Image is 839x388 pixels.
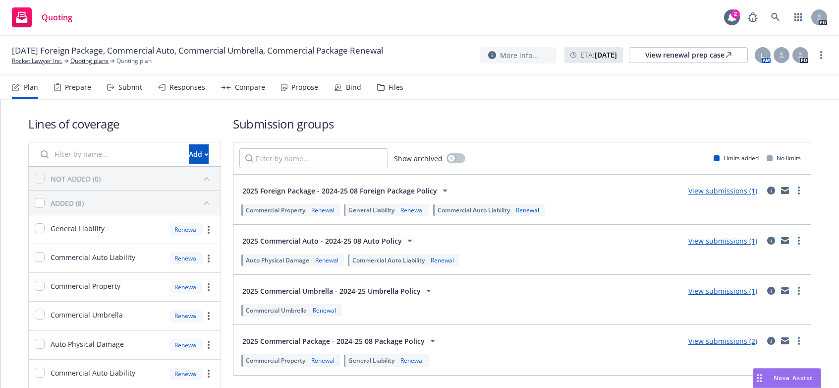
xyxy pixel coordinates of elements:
[233,116,811,132] h1: Submission groups
[203,281,215,293] a: more
[203,368,215,380] a: more
[51,252,135,262] span: Commercial Auto Liability
[645,48,731,63] div: View renewal prep case
[169,310,203,322] div: Renewal
[438,206,510,214] span: Commercial Auto Liability
[629,47,748,63] a: View renewal prep case
[169,223,203,236] div: Renewal
[398,356,426,365] div: Renewal
[8,3,76,31] a: Quoting
[51,223,105,234] span: General Liability
[765,285,777,297] a: circleInformation
[793,185,805,196] a: more
[169,368,203,380] div: Renewal
[688,286,757,296] a: View submissions (1)
[12,57,62,65] a: Rocket Lawyer Inc.
[246,356,305,365] span: Commercial Property
[793,335,805,347] a: more
[514,206,541,214] div: Renewal
[239,181,454,200] button: 2025 Foreign Package - 2024-25 08 Foreign Package Policy
[779,335,791,347] a: mail
[309,356,336,365] div: Renewal
[480,47,557,64] button: More info...
[313,256,340,264] div: Renewal
[765,335,777,347] a: circleInformation
[51,198,84,208] div: ADDED (8)
[51,195,215,211] button: ADDED (8)
[688,186,757,195] a: View submissions (1)
[753,368,821,388] button: Nova Assist
[203,253,215,264] a: more
[743,7,763,27] a: Report a Bug
[51,310,123,320] span: Commercial Umbrella
[309,206,336,214] div: Renewal
[246,256,309,264] span: Auto Physical Damage
[688,236,757,246] a: View submissions (1)
[765,235,777,247] a: circleInformation
[765,185,777,196] a: circleInformation
[239,331,442,351] button: 2025 Commercial Package - 2024-25 08 Package Policy
[761,50,765,61] span: L
[348,356,394,365] span: General Liability
[169,252,203,264] div: Renewal
[203,339,215,351] a: more
[714,154,759,162] div: Limits added
[239,281,438,301] button: 2025 Commercial Umbrella - 2024-25 Umbrella Policy
[242,286,421,296] span: 2025 Commercial Umbrella - 2024-25 Umbrella Policy
[118,83,142,91] div: Submit
[239,148,388,168] input: Filter by name...
[189,144,209,164] button: Add
[352,256,425,264] span: Commercial Auto Liability
[28,116,221,132] h1: Lines of coverage
[235,83,265,91] div: Compare
[793,235,805,247] a: more
[246,206,305,214] span: Commercial Property
[51,368,135,378] span: Commercial Auto Liability
[346,83,361,91] div: Bind
[767,154,801,162] div: No limits
[169,339,203,351] div: Renewal
[203,224,215,236] a: more
[398,206,426,214] div: Renewal
[51,171,215,187] button: NOT ADDED (0)
[779,235,791,247] a: mail
[731,9,740,18] div: 2
[239,231,419,251] button: 2025 Commercial Auto - 2024-25 08 Auto Policy
[51,339,124,349] span: Auto Physical Damage
[688,336,757,346] a: View submissions (2)
[429,256,456,264] div: Renewal
[291,83,318,91] div: Propose
[311,306,338,315] div: Renewal
[394,153,443,164] span: Show archived
[51,174,101,184] div: NOT ADDED (0)
[595,50,617,60] strong: [DATE]
[169,83,205,91] div: Responses
[24,83,38,91] div: Plan
[815,49,827,61] a: more
[242,186,437,196] span: 2025 Foreign Package - 2024-25 08 Foreign Package Policy
[779,285,791,297] a: mail
[70,57,109,65] a: Quoting plans
[35,144,183,164] input: Filter by name...
[788,7,808,27] a: Switch app
[500,50,538,61] span: More info...
[766,7,785,27] a: Search
[793,285,805,297] a: more
[42,13,72,21] span: Quoting
[580,50,617,60] span: ETA :
[246,306,307,315] span: Commercial Umbrella
[348,206,394,214] span: General Liability
[51,281,120,291] span: Commercial Property
[753,369,766,388] div: Drag to move
[242,336,425,346] span: 2025 Commercial Package - 2024-25 08 Package Policy
[189,145,209,164] div: Add
[65,83,91,91] div: Prepare
[116,57,152,65] span: Quoting plan
[169,281,203,293] div: Renewal
[203,310,215,322] a: more
[242,236,402,246] span: 2025 Commercial Auto - 2024-25 08 Auto Policy
[12,45,383,57] span: [DATE] Foreign Package, Commercial Auto, Commercial Umbrella, Commercial Package Renewal
[774,374,813,382] span: Nova Assist
[389,83,403,91] div: Files
[779,185,791,196] a: mail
